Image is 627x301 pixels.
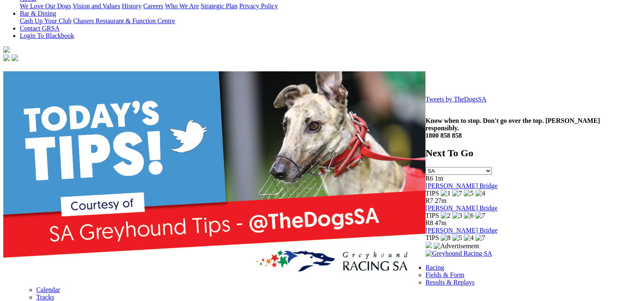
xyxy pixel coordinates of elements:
a: Cash Up Your Club [20,17,71,24]
a: Racing [425,264,444,271]
strong: Know when to stop. Don't go over the top. [PERSON_NAME] responsibly. 1800 858 858 [425,117,600,139]
a: Contact GRSA [20,25,59,32]
a: Strategic Plan [201,2,237,9]
img: 5 [452,234,462,242]
img: 3 [452,212,462,219]
a: Tracks [36,294,54,301]
img: twitter.svg [12,54,18,61]
span: TIPS [425,234,439,241]
span: 47m [435,219,446,226]
span: 27m [435,197,446,204]
img: 15187_Greyhounds_GreysPlayCentral_Resize_SA_WebsiteBanner_300x115_2025.jpg [425,242,432,248]
img: Greyhound Racing SA [425,250,492,257]
span: R8 [425,219,433,226]
img: 5 [464,190,474,197]
div: Bar & Dining [20,17,624,25]
a: History [122,2,141,9]
div: About [20,2,624,10]
span: 1m [435,175,443,182]
a: Results & Replays [425,279,474,286]
img: YW4HEATY.png [3,71,425,282]
a: Login To Blackbook [20,32,74,39]
img: 6 [464,212,474,219]
a: Tweets by TheDogsSA [425,96,486,103]
a: Calendar [36,286,60,293]
span: R6 [425,175,433,182]
img: facebook.svg [3,54,10,61]
a: Privacy Policy [239,2,278,9]
a: Chasers Restaurant & Function Centre [73,17,175,24]
img: 2 [441,212,451,219]
a: Who We Are [165,2,199,9]
img: 7 [475,212,485,219]
a: Vision and Values [73,2,120,9]
img: 7 [475,234,485,242]
a: [PERSON_NAME] Bridge [425,182,498,189]
img: 4 [464,234,474,242]
span: TIPS [425,212,439,219]
img: 7 [452,190,462,197]
a: We Love Our Dogs [20,2,71,9]
a: Careers [143,2,163,9]
span: R7 [425,197,433,204]
img: 8 [441,234,451,242]
a: Bar & Dining [20,10,56,17]
a: Fields & Form [425,271,464,278]
img: Advertisement [434,242,479,250]
a: [PERSON_NAME] Bridge [425,227,498,234]
span: TIPS [425,190,439,197]
img: 1 [441,190,451,197]
a: [PERSON_NAME] Bridge [425,205,498,212]
img: logo-grsa-white.png [3,46,10,53]
img: 4 [475,190,485,197]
